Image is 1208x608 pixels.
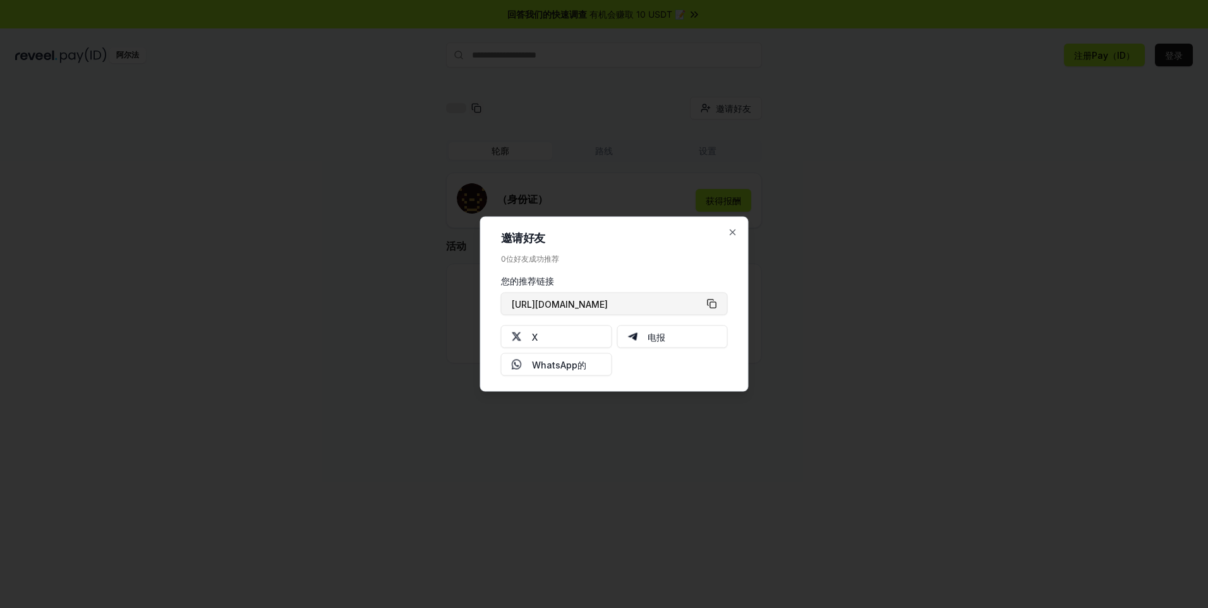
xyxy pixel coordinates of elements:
[501,254,728,264] div: 0位好友成功推荐
[617,325,728,348] button: 电报
[532,330,538,343] font: X
[627,332,637,342] img: 电报
[501,274,728,288] div: 您的推荐链接
[512,332,522,342] img: X
[532,358,586,371] font: WhatsApp的
[501,233,728,244] h2: 邀请好友
[501,293,728,315] button: [URL][DOMAIN_NAME]
[512,360,522,370] img: Whatsapp
[501,325,612,348] button: X
[648,330,665,343] font: 电报
[501,353,612,376] button: WhatsApp的
[512,297,608,310] span: [URL][DOMAIN_NAME]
